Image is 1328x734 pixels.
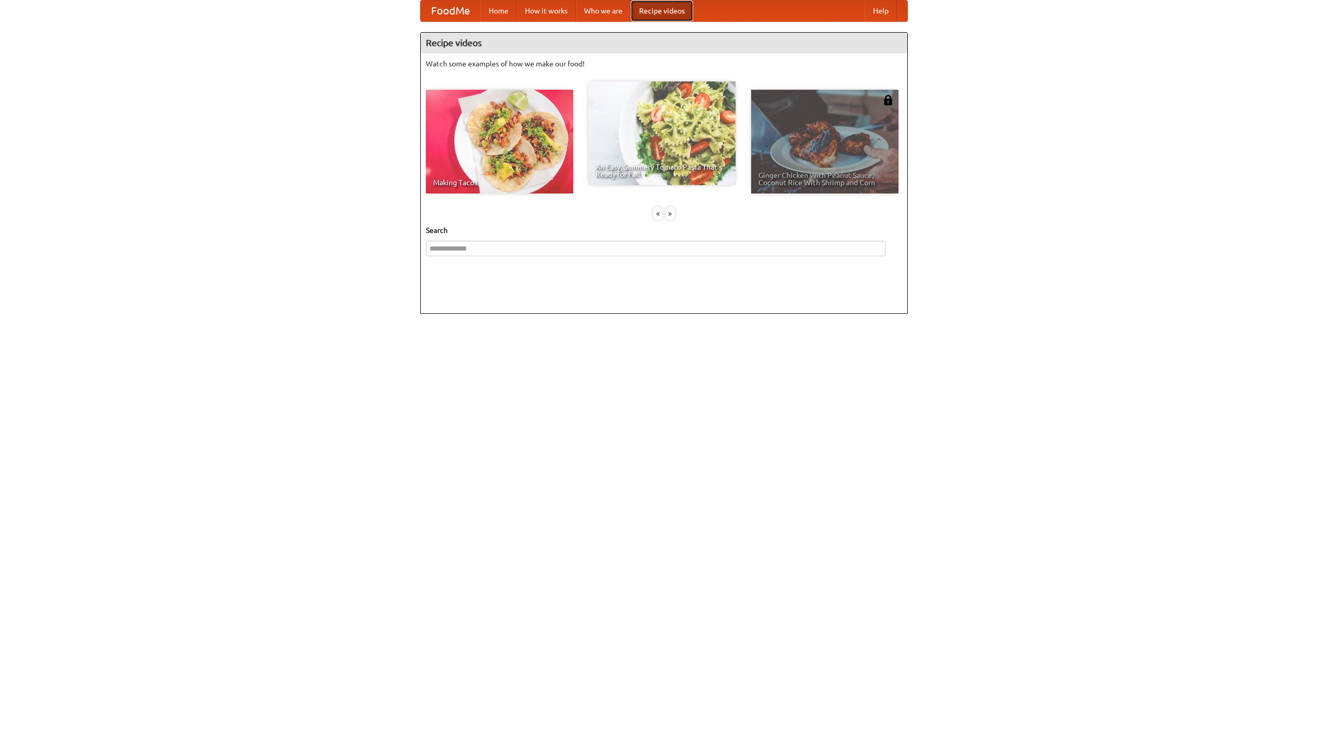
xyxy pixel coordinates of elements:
h4: Recipe videos [421,33,907,53]
img: 483408.png [883,95,893,105]
span: An Easy, Summery Tomato Pasta That's Ready for Fall [596,163,728,178]
a: Making Tacos [426,90,573,193]
span: Making Tacos [433,179,566,186]
a: Who we are [576,1,631,21]
a: An Easy, Summery Tomato Pasta That's Ready for Fall [588,81,736,185]
div: » [666,207,675,220]
h5: Search [426,225,902,236]
a: Home [480,1,517,21]
a: Help [865,1,897,21]
a: How it works [517,1,576,21]
a: FoodMe [421,1,480,21]
div: « [653,207,662,220]
p: Watch some examples of how we make our food! [426,59,902,69]
a: Recipe videos [631,1,693,21]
